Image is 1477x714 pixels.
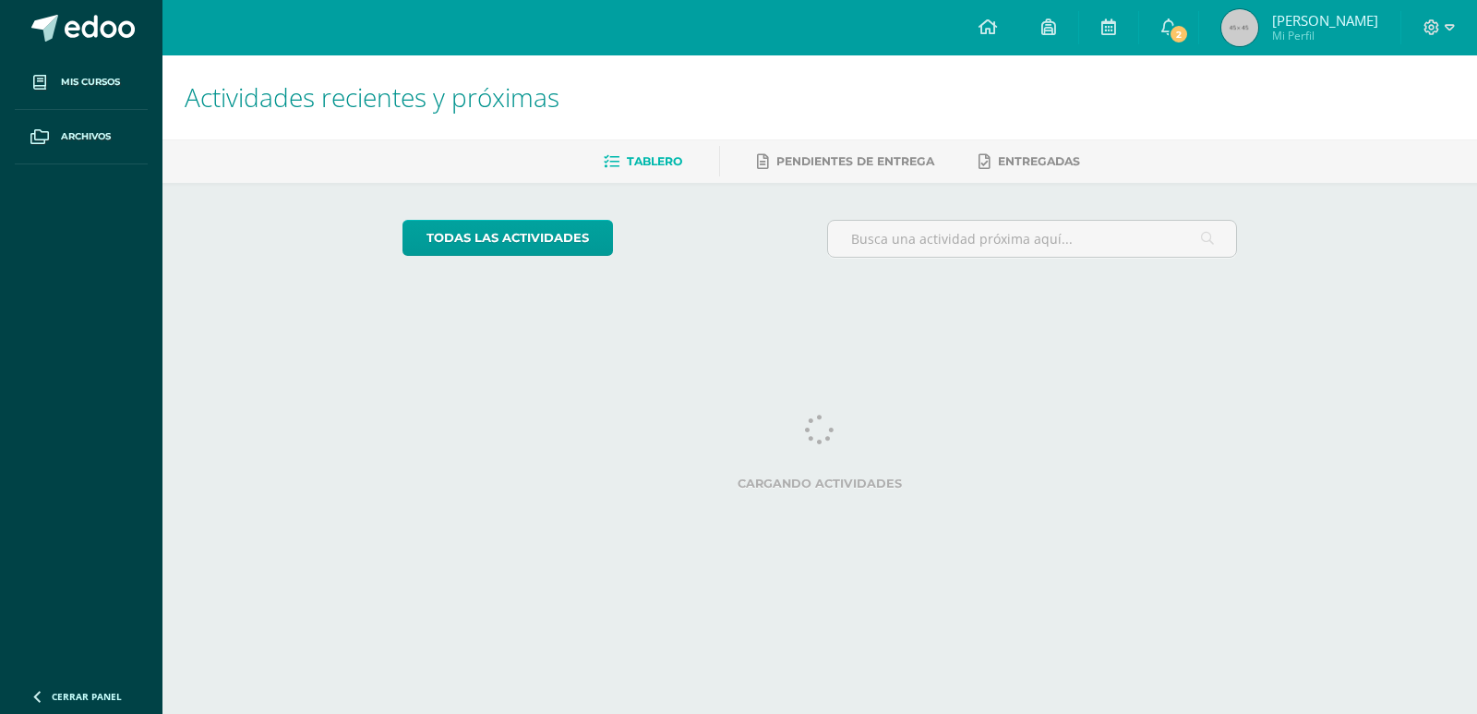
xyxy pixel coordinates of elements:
label: Cargando actividades [402,477,1238,490]
span: Archivos [61,129,111,144]
img: 45x45 [1221,9,1258,46]
span: Pendientes de entrega [776,154,934,168]
span: [PERSON_NAME] [1272,11,1378,30]
span: Mi Perfil [1272,28,1378,43]
a: Archivos [15,110,148,164]
a: Tablero [604,147,682,176]
span: Tablero [627,154,682,168]
span: 2 [1169,24,1189,44]
a: Entregadas [979,147,1080,176]
input: Busca una actividad próxima aquí... [828,221,1237,257]
a: todas las Actividades [402,220,613,256]
a: Pendientes de entrega [757,147,934,176]
span: Cerrar panel [52,690,122,703]
span: Entregadas [998,154,1080,168]
a: Mis cursos [15,55,148,110]
span: Actividades recientes y próximas [185,79,559,115]
span: Mis cursos [61,75,120,90]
